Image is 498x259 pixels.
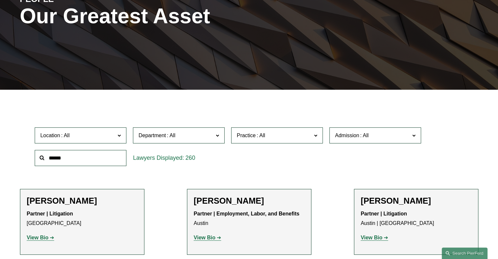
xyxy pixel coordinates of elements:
[361,235,388,240] a: View Bio
[27,209,138,228] p: [GEOGRAPHIC_DATA]
[361,211,407,216] strong: Partner | Litigation
[335,133,359,138] span: Admission
[185,155,195,161] span: 260
[361,235,382,240] strong: View Bio
[361,209,471,228] p: Austin | [GEOGRAPHIC_DATA]
[27,235,48,240] strong: View Bio
[27,196,138,206] h2: [PERSON_NAME]
[442,248,488,259] a: Search this site
[361,196,471,206] h2: [PERSON_NAME]
[27,235,54,240] a: View Bio
[237,133,256,138] span: Practice
[138,133,166,138] span: Department
[27,211,73,216] strong: Partner | Litigation
[40,133,60,138] span: Location
[194,235,221,240] a: View Bio
[194,211,300,216] strong: Partner | Employment, Labor, and Benefits
[194,196,304,206] h2: [PERSON_NAME]
[194,235,215,240] strong: View Bio
[20,4,325,28] h1: Our Greatest Asset
[194,209,304,228] p: Austin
